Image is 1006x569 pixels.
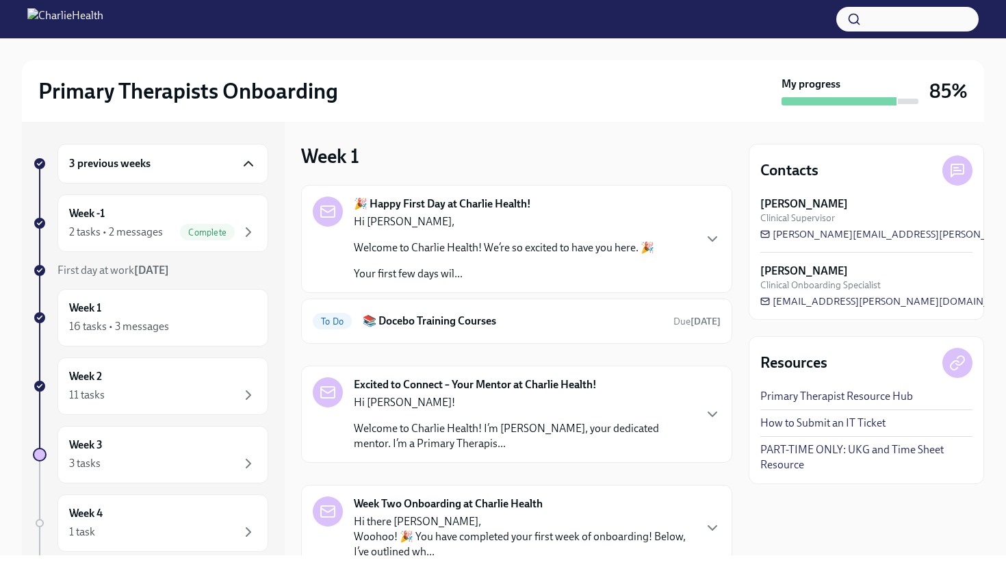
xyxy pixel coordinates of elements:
strong: [DATE] [691,316,721,327]
strong: 🎉 Happy First Day at Charlie Health! [354,197,531,212]
strong: [DATE] [134,264,169,277]
p: Welcome to Charlie Health! I’m [PERSON_NAME], your dedicated mentor. I’m a Primary Therapis... [354,421,693,451]
strong: [PERSON_NAME] [760,264,848,279]
img: CharlieHealth [27,8,103,30]
a: Week 41 task [33,494,268,552]
h6: Week 1 [69,301,101,316]
span: First day at work [57,264,169,277]
h6: Week 3 [69,438,103,453]
a: Week -12 tasks • 2 messagesComplete [33,194,268,252]
p: Your first few days wil... [354,266,654,281]
h3: 85% [929,79,968,103]
a: First day at work[DATE] [33,263,268,278]
h3: Week 1 [301,144,359,168]
h6: 📚 Docebo Training Courses [363,314,662,329]
p: Hi [PERSON_NAME], [354,214,654,229]
a: Week 116 tasks • 3 messages [33,289,268,346]
span: Clinical Onboarding Specialist [760,279,881,292]
div: 2 tasks • 2 messages [69,225,163,240]
a: Week 33 tasks [33,426,268,483]
strong: Week Two Onboarding at Charlie Health [354,496,543,511]
a: How to Submit an IT Ticket [760,416,886,431]
span: To Do [313,316,352,327]
a: Primary Therapist Resource Hub [760,389,913,404]
h6: 3 previous weeks [69,156,151,171]
h6: Week -1 [69,206,105,221]
span: Complete [180,227,235,238]
p: Welcome to Charlie Health! We’re so excited to have you here. 🎉 [354,240,654,255]
h6: Week 2 [69,369,102,384]
p: Hi there [PERSON_NAME], Woohoo! 🎉 You have completed your first week of onboarding! Below, I’ve o... [354,514,693,559]
span: Clinical Supervisor [760,212,835,225]
h4: Resources [760,353,827,373]
strong: My progress [782,77,840,92]
a: To Do📚 Docebo Training CoursesDue[DATE] [313,310,721,332]
strong: Excited to Connect – Your Mentor at Charlie Health! [354,377,597,392]
div: 1 task [69,524,95,540]
div: 16 tasks • 3 messages [69,319,169,334]
p: Hi [PERSON_NAME]! [354,395,693,410]
strong: [PERSON_NAME] [760,197,848,212]
div: 3 tasks [69,456,101,471]
div: 3 previous weeks [57,144,268,184]
a: Week 211 tasks [33,357,268,415]
div: 11 tasks [69,388,105,403]
h6: Week 4 [69,506,103,521]
h2: Primary Therapists Onboarding [38,77,338,105]
span: Due [673,316,721,327]
h4: Contacts [760,160,818,181]
a: PART-TIME ONLY: UKG and Time Sheet Resource [760,442,972,472]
